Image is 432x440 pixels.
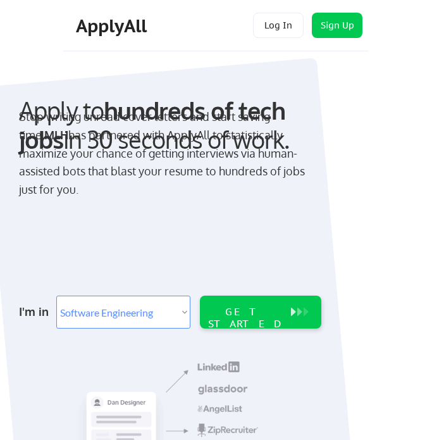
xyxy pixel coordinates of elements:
strong: hundreds of tech jobs [19,95,291,154]
div: Apply to in 30 seconds of work. [19,96,316,154]
div: I'm in [19,301,50,322]
strong: MLH [44,128,68,142]
div: Stop writing unread cover letters and start saving time. has partnered with ApplyAll to statistic... [19,108,316,199]
button: Sign Up [312,13,362,38]
div: ApplyAll [76,15,151,37]
div: GET STARTED [205,306,286,330]
button: Log In [253,13,304,38]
